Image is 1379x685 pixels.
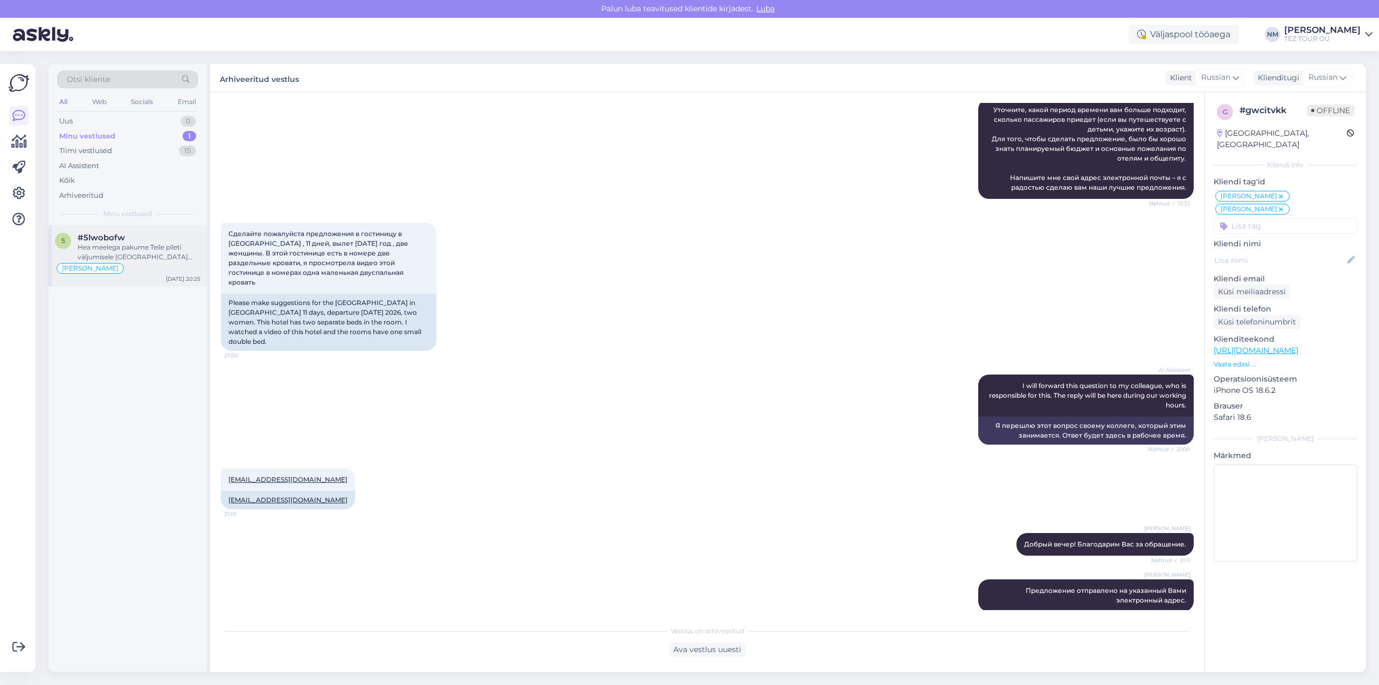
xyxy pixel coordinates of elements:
[9,73,29,93] img: Askly Logo
[1284,26,1373,43] a: [PERSON_NAME]TEZ TOUR OÜ
[67,74,110,85] span: Otsi kliente
[1214,334,1357,345] p: Klienditeekond
[59,116,73,127] div: Uus
[1214,218,1357,234] input: Lisa tag
[1253,72,1299,84] div: Klienditugi
[1024,540,1186,548] span: Добрый вечер! Благодарим Вас за обращение.
[220,71,299,85] label: Arhiveeritud vestlus
[1214,345,1298,355] a: [URL][DOMAIN_NAME]
[753,4,778,13] span: Luba
[1214,285,1290,299] div: Küsi meiliaadressi
[59,175,75,186] div: Kõik
[90,95,109,109] div: Web
[1026,586,1188,604] span: Предложение отправлено на указанный Вами электронный адрес.
[103,209,152,219] span: Minu vestlused
[1214,385,1357,396] p: iPhone OS 18.6.2
[1149,199,1190,207] span: Nähtud ✓ 13:32
[1308,72,1338,84] span: Russian
[1214,315,1300,329] div: Küsi telefoninumbrit
[1217,128,1347,150] div: [GEOGRAPHIC_DATA], [GEOGRAPHIC_DATA]
[1214,373,1357,385] p: Operatsioonisüsteem
[992,106,1188,191] span: Уточните, какой период времени вам больше подходит, сколько пассажиров приедет (если вы путешеств...
[1214,359,1357,369] p: Vaata edasi ...
[78,233,125,243] span: #5lwobofw
[129,95,155,109] div: Socials
[59,161,99,171] div: AI Assistent
[1214,238,1357,250] p: Kliendi nimi
[57,95,69,109] div: All
[1150,556,1190,564] span: Nähtud ✓ 21:11
[228,475,347,483] a: [EMAIL_ADDRESS][DOMAIN_NAME]
[978,417,1194,445] div: Я перешлю этот вопрос своему коллеге, который этим занимается. Ответ будет здесь в рабочее время.
[224,510,264,518] span: 21:01
[1214,412,1357,423] p: Safari 18.6
[180,116,196,127] div: 0
[221,294,436,351] div: Please make suggestions for the [GEOGRAPHIC_DATA] in [GEOGRAPHIC_DATA] 11 days, departure [DATE] ...
[1214,450,1357,461] p: Märkmed
[1214,176,1357,188] p: Kliendi tag'id
[59,146,112,156] div: Tiimi vestlused
[1223,108,1228,116] span: g
[1148,445,1190,453] span: Nähtud ✓ 21:00
[228,496,347,504] a: [EMAIL_ADDRESS][DOMAIN_NAME]
[1214,400,1357,412] p: Brauser
[61,237,65,245] span: 5
[59,190,103,201] div: Arhiveeritud
[228,230,410,286] span: Сделайте пожалуйста предложения в гостиницу в [GEOGRAPHIC_DATA] , 11 дней, вылет [DATE] год , две...
[1144,571,1190,579] span: [PERSON_NAME]
[1239,104,1307,117] div: # gwcitvkk
[179,146,196,156] div: 15
[1214,303,1357,315] p: Kliendi telefon
[166,275,200,283] div: [DATE] 20:25
[671,626,744,636] span: Vestlus on arhiveeritud
[1284,34,1361,43] div: TEZ TOUR OÜ
[1166,72,1192,84] div: Klient
[1214,254,1345,266] input: Lisa nimi
[1201,72,1230,84] span: Russian
[183,131,196,142] div: 1
[1265,27,1280,42] div: NM
[1221,193,1277,199] span: [PERSON_NAME]
[78,243,200,262] div: Hea meelega pakume Teile pileti väljumisele [GEOGRAPHIC_DATA] [GEOGRAPHIC_DATA] [DATE] ( meil on ...
[224,351,264,359] span: 21:00
[1144,524,1190,532] span: [PERSON_NAME]
[1214,434,1357,444] div: [PERSON_NAME]
[1284,26,1361,34] div: [PERSON_NAME]
[1307,105,1354,116] span: Offline
[1150,366,1190,374] span: AI Assistent
[669,642,746,657] div: Ava vestlus uuesti
[1214,273,1357,285] p: Kliendi email
[1129,25,1239,44] div: Väljaspool tööaega
[1221,206,1277,212] span: [PERSON_NAME]
[62,265,119,272] span: [PERSON_NAME]
[1214,160,1357,170] div: Kliendi info
[59,131,115,142] div: Minu vestlused
[176,95,198,109] div: Email
[989,382,1188,409] span: I will forward this question to my colleague, who is responsible for this. The reply will be here...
